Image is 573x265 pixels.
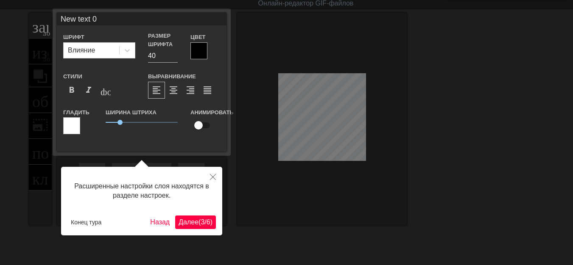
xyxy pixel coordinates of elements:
[210,218,212,226] font: )
[198,218,201,226] font: (
[67,216,105,229] button: Конец тура
[147,215,173,229] button: Назад
[74,182,209,199] font: Расширенные настройки слоя находятся в разделе настроек.
[204,218,206,226] font: /
[204,167,222,186] button: Закрывать
[179,218,198,226] font: Далее
[201,218,204,226] font: 3
[150,218,170,226] font: Назад
[207,218,210,226] font: 6
[71,219,101,226] font: Конец тура
[175,215,216,229] button: Следующий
